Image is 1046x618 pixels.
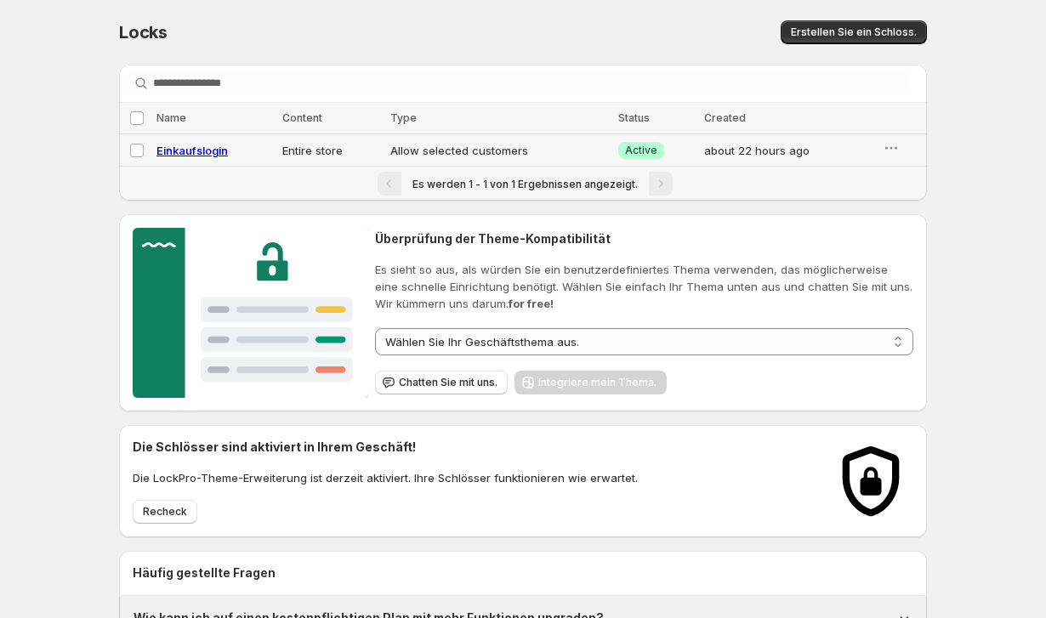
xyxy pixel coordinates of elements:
nav: Pagination [119,166,927,201]
img: Customer support [133,228,368,398]
span: Chatten Sie mit uns. [399,376,497,389]
span: Created [704,111,746,124]
span: Status [618,111,650,124]
span: Content [282,111,322,124]
h2: Häufig gestellte Fragen [133,564,913,581]
span: Recheck [143,505,187,519]
a: Einkaufslogin [156,144,228,157]
span: Name [156,111,186,124]
img: Locks activated [828,439,913,524]
span: Locks [119,22,168,43]
p: Es sieht so aus, als würden Sie ein benutzerdefiniertes Thema verwenden, das möglicherweise eine ... [375,261,913,312]
h2: Die Schlösser sind aktiviert in Ihrem Geschäft! [133,439,638,456]
h2: Überprüfung der Theme-Kompatibilität [375,230,913,247]
button: Recheck [133,500,197,524]
button: Erstellen Sie ein Schloss. [781,20,927,44]
td: about 22 hours ago [699,134,877,167]
span: Erstellen Sie ein Schloss. [791,26,917,39]
td: Allow selected customers [385,134,613,167]
span: Active [625,144,657,157]
span: Es werden 1 - 1 von 1 Ergebnissen angezeigt. [412,178,638,190]
strong: for free! [509,297,554,310]
p: Die LockPro-Theme-Erweiterung ist derzeit aktiviert. Ihre Schlösser funktionieren wie erwartet. [133,469,638,486]
td: Entire store [277,134,386,167]
span: Type [390,111,417,124]
button: Chatten Sie mit uns. [375,371,508,394]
